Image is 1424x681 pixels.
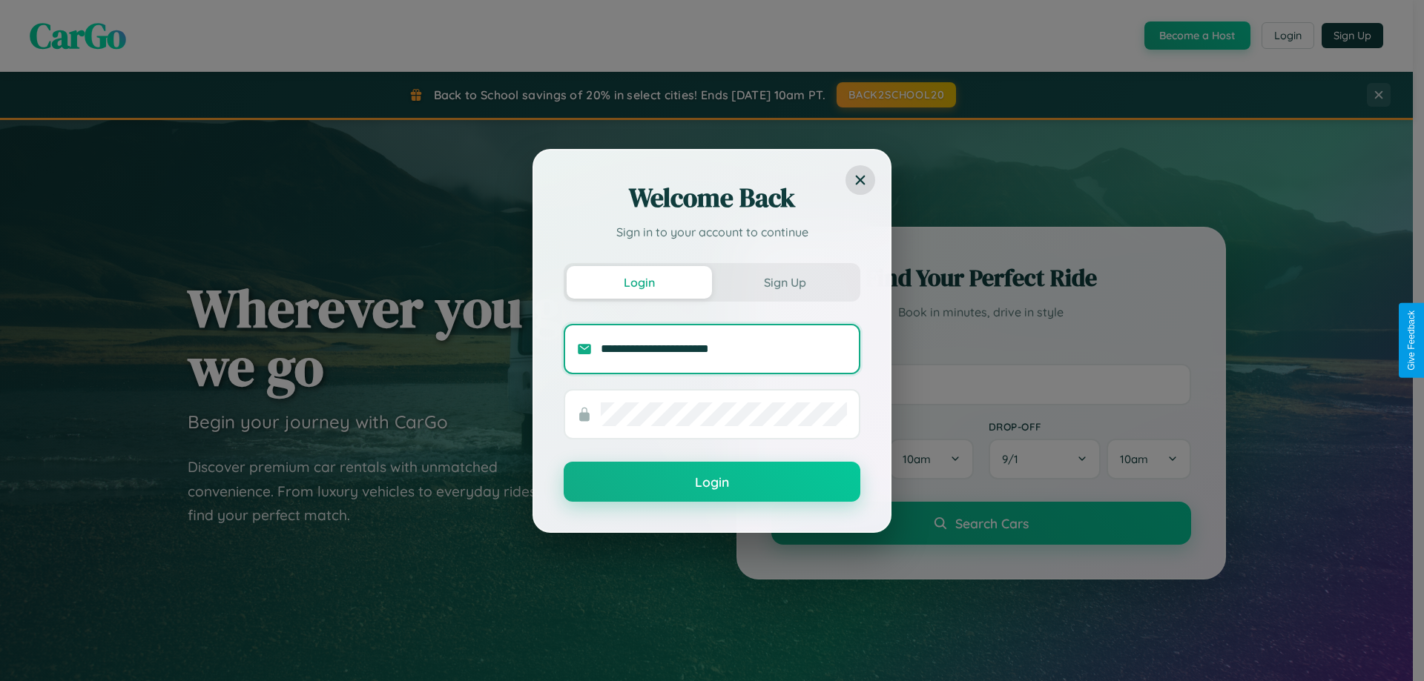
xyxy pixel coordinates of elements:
[564,223,860,241] p: Sign in to your account to continue
[712,266,857,299] button: Sign Up
[1406,310,1417,371] div: Give Feedback
[564,180,860,216] h2: Welcome Back
[564,462,860,502] button: Login
[567,266,712,299] button: Login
